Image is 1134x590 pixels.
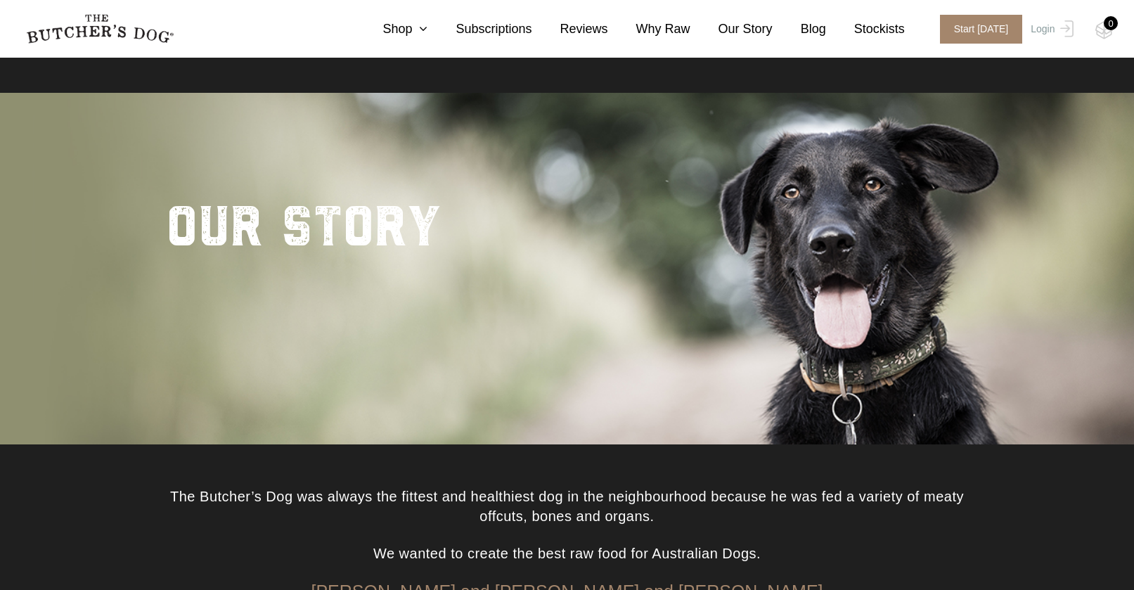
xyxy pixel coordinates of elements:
h2: Our story [167,177,442,269]
img: TBD_Cart-Empty.png [1095,21,1113,39]
div: 0 [1104,16,1118,30]
p: The Butcher’s Dog was always the fittest and healthiest dog in the neighbourhood because he was f... [167,487,968,544]
a: Shop [354,20,427,39]
a: Reviews [532,20,608,39]
a: Start [DATE] [926,15,1028,44]
a: Blog [773,20,826,39]
p: We wanted to create the best raw food for Australian Dogs. [167,544,968,581]
span: Start [DATE] [940,15,1023,44]
a: Stockists [826,20,905,39]
a: Why Raw [608,20,690,39]
a: Subscriptions [427,20,531,39]
a: Login [1027,15,1073,44]
a: Our Story [690,20,773,39]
